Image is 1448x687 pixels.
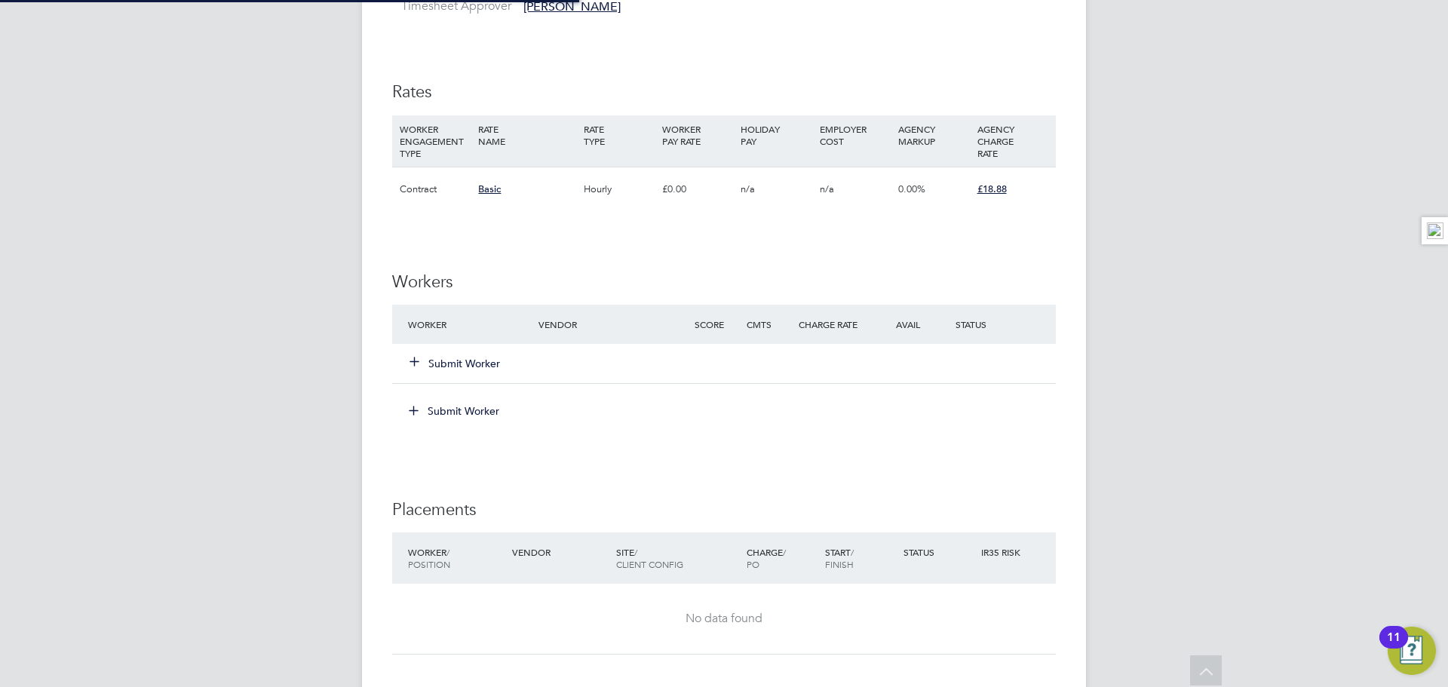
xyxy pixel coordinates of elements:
[816,115,894,155] div: EMPLOYER COST
[898,182,925,195] span: 0.00%
[410,356,501,371] button: Submit Worker
[580,115,658,155] div: RATE TYPE
[977,538,1029,566] div: IR35 Risk
[1387,637,1400,657] div: 11
[894,115,973,155] div: AGENCY MARKUP
[404,311,535,338] div: Worker
[658,167,737,211] div: £0.00
[407,611,1041,627] div: No data found
[691,311,743,338] div: Score
[508,538,612,566] div: Vendor
[398,399,511,423] button: Submit Worker
[612,538,743,578] div: Site
[743,538,821,578] div: Charge
[580,167,658,211] div: Hourly
[396,115,474,167] div: WORKER ENGAGEMENT TYPE
[396,167,474,211] div: Contract
[747,546,786,570] span: / PO
[392,271,1056,293] h3: Workers
[658,115,737,155] div: WORKER PAY RATE
[1388,627,1436,675] button: Open Resource Center, 11 new notifications
[741,182,755,195] span: n/a
[977,182,1007,195] span: £18.88
[743,311,795,338] div: Cmts
[795,311,873,338] div: Charge Rate
[392,81,1056,103] h3: Rates
[952,311,1056,338] div: Status
[478,182,501,195] span: Basic
[535,311,691,338] div: Vendor
[825,546,854,570] span: / Finish
[737,115,815,155] div: HOLIDAY PAY
[821,538,900,578] div: Start
[404,538,508,578] div: Worker
[616,546,683,570] span: / Client Config
[474,115,579,155] div: RATE NAME
[408,546,450,570] span: / Position
[820,182,834,195] span: n/a
[900,538,978,566] div: Status
[392,499,1056,521] h3: Placements
[974,115,1052,167] div: AGENCY CHARGE RATE
[873,311,952,338] div: Avail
